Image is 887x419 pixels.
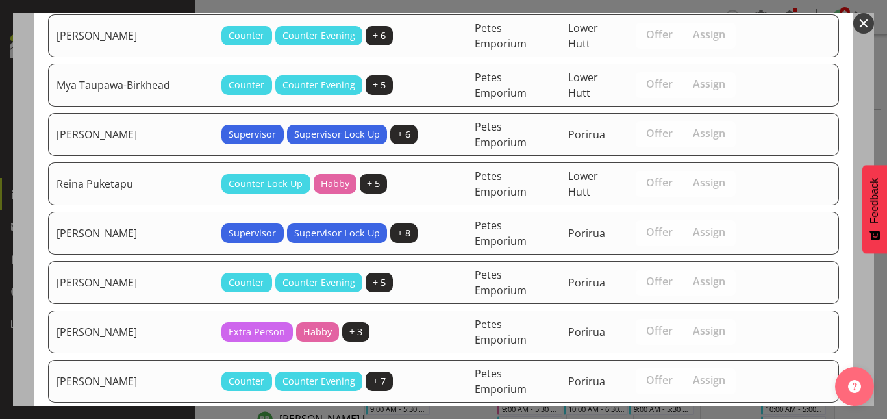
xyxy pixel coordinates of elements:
[282,29,355,43] span: Counter Evening
[568,21,598,51] span: Lower Hutt
[568,374,605,388] span: Porirua
[568,70,598,100] span: Lower Hutt
[646,275,673,288] span: Offer
[303,325,332,339] span: Habby
[693,275,725,288] span: Assign
[475,120,527,149] span: Petes Emporium
[475,317,527,347] span: Petes Emporium
[229,78,264,92] span: Counter
[48,261,214,304] td: [PERSON_NAME]
[869,178,881,223] span: Feedback
[229,29,264,43] span: Counter
[475,218,527,248] span: Petes Emporium
[229,325,285,339] span: Extra Person
[397,127,410,142] span: + 6
[693,374,725,387] span: Assign
[48,212,214,255] td: [PERSON_NAME]
[48,64,214,107] td: Mya Taupawa-Birkhead
[646,324,673,337] span: Offer
[373,275,386,290] span: + 5
[229,226,276,240] span: Supervisor
[693,176,725,189] span: Assign
[48,113,214,156] td: [PERSON_NAME]
[646,225,673,238] span: Offer
[282,78,355,92] span: Counter Evening
[568,325,605,339] span: Porirua
[48,162,214,205] td: Reina Puketapu
[282,275,355,290] span: Counter Evening
[646,374,673,387] span: Offer
[321,177,349,191] span: Habby
[373,374,386,388] span: + 7
[646,127,673,140] span: Offer
[373,78,386,92] span: + 5
[693,127,725,140] span: Assign
[568,275,605,290] span: Porirua
[475,366,527,396] span: Petes Emporium
[693,324,725,337] span: Assign
[568,169,598,199] span: Lower Hutt
[48,311,214,353] td: [PERSON_NAME]
[848,380,861,393] img: help-xxl-2.png
[229,127,276,142] span: Supervisor
[646,77,673,90] span: Offer
[397,226,410,240] span: + 8
[862,165,887,253] button: Feedback - Show survey
[373,29,386,43] span: + 6
[349,325,362,339] span: + 3
[229,374,264,388] span: Counter
[475,21,527,51] span: Petes Emporium
[229,275,264,290] span: Counter
[475,268,527,298] span: Petes Emporium
[475,169,527,199] span: Petes Emporium
[693,28,725,41] span: Assign
[693,225,725,238] span: Assign
[568,226,605,240] span: Porirua
[282,374,355,388] span: Counter Evening
[693,77,725,90] span: Assign
[48,360,214,403] td: [PERSON_NAME]
[48,14,214,57] td: [PERSON_NAME]
[475,70,527,100] span: Petes Emporium
[294,127,380,142] span: Supervisor Lock Up
[367,177,380,191] span: + 5
[229,177,303,191] span: Counter Lock Up
[568,127,605,142] span: Porirua
[646,176,673,189] span: Offer
[646,28,673,41] span: Offer
[294,226,380,240] span: Supervisor Lock Up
